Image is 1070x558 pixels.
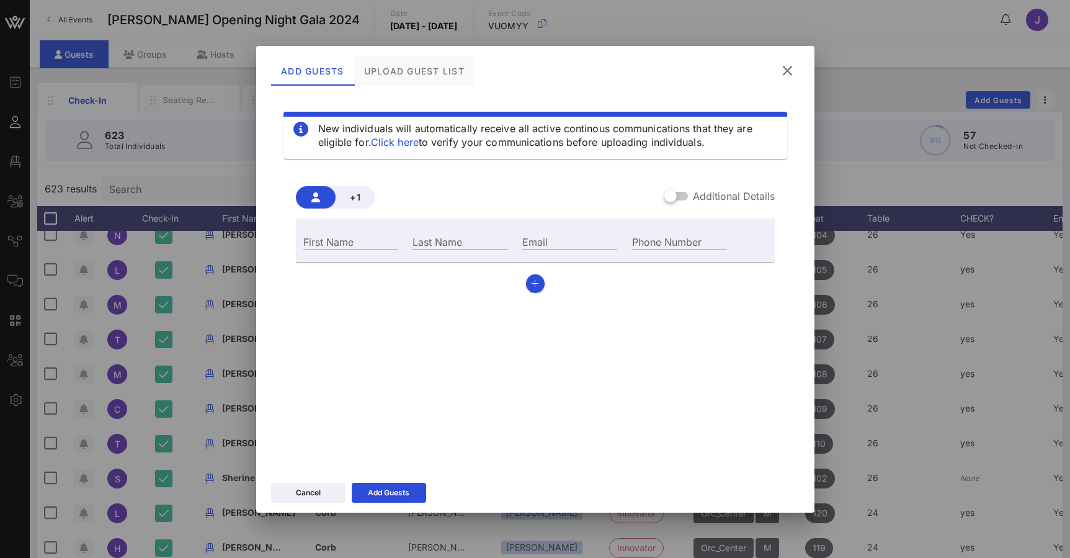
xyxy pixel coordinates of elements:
label: Additional Details [693,190,775,202]
div: New individuals will automatically receive all active continous communications that they are elig... [318,122,777,149]
div: Add Guests [271,56,354,86]
button: Cancel [271,483,346,503]
span: +1 [346,192,365,202]
button: +1 [336,186,375,209]
div: Upload Guest List [354,56,474,86]
button: Add Guests [352,483,426,503]
div: Add Guests [368,487,409,499]
a: Click here [371,136,419,148]
div: Cancel [296,487,321,499]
